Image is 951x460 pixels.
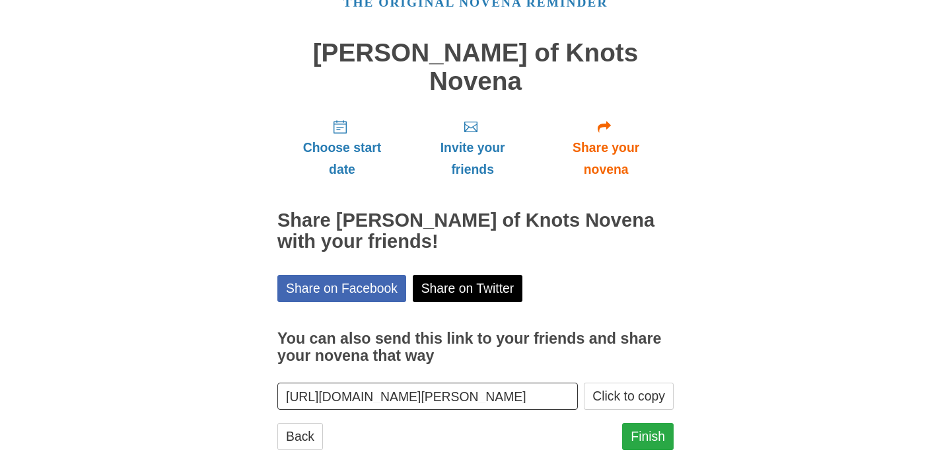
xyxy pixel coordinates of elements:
[622,423,674,450] a: Finish
[551,137,660,180] span: Share your novena
[277,210,674,252] h2: Share [PERSON_NAME] of Knots Novena with your friends!
[584,383,674,410] button: Click to copy
[277,39,674,95] h1: [PERSON_NAME] of Knots Novena
[291,137,394,180] span: Choose start date
[277,423,323,450] a: Back
[277,330,674,364] h3: You can also send this link to your friends and share your novena that way
[413,275,523,302] a: Share on Twitter
[277,108,407,187] a: Choose start date
[538,108,674,187] a: Share your novena
[420,137,525,180] span: Invite your friends
[277,275,406,302] a: Share on Facebook
[407,108,538,187] a: Invite your friends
